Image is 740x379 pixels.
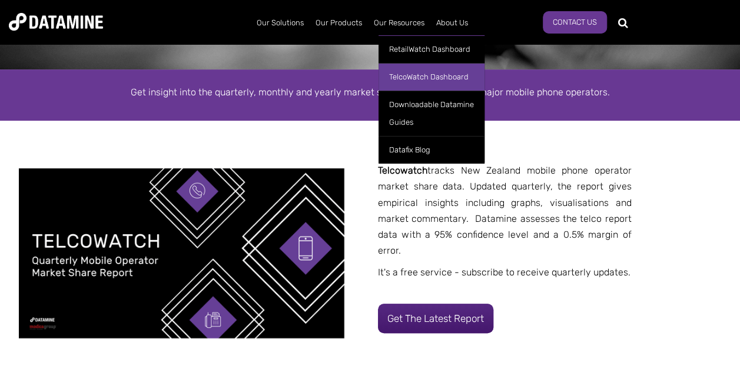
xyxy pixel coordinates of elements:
[19,168,345,338] img: Copy of Telcowatch Report Template (2)
[251,8,310,38] a: Our Solutions
[543,11,607,34] a: Contact us
[368,8,430,38] a: Our Resources
[379,35,485,63] a: RetailWatch Dashboard
[379,63,485,91] a: TelcoWatch Dashboard
[379,136,485,164] a: Datafix Blog
[430,8,474,38] a: About Us
[310,8,368,38] a: Our Products
[378,267,631,278] span: It's a free service - subscribe to receive quarterly updates.
[9,13,103,31] img: Datamine
[378,165,427,176] strong: Telcowatch
[378,165,632,256] span: tracks New Zealand mobile phone operator market share data. Updated quarterly, the report gives e...
[379,91,485,136] a: Downloadable Datamine Guides
[35,84,706,100] p: Get insight into the quarterly, monthly and yearly market share of New Zealand’s major mobile pho...
[378,304,493,333] a: Get the latest report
